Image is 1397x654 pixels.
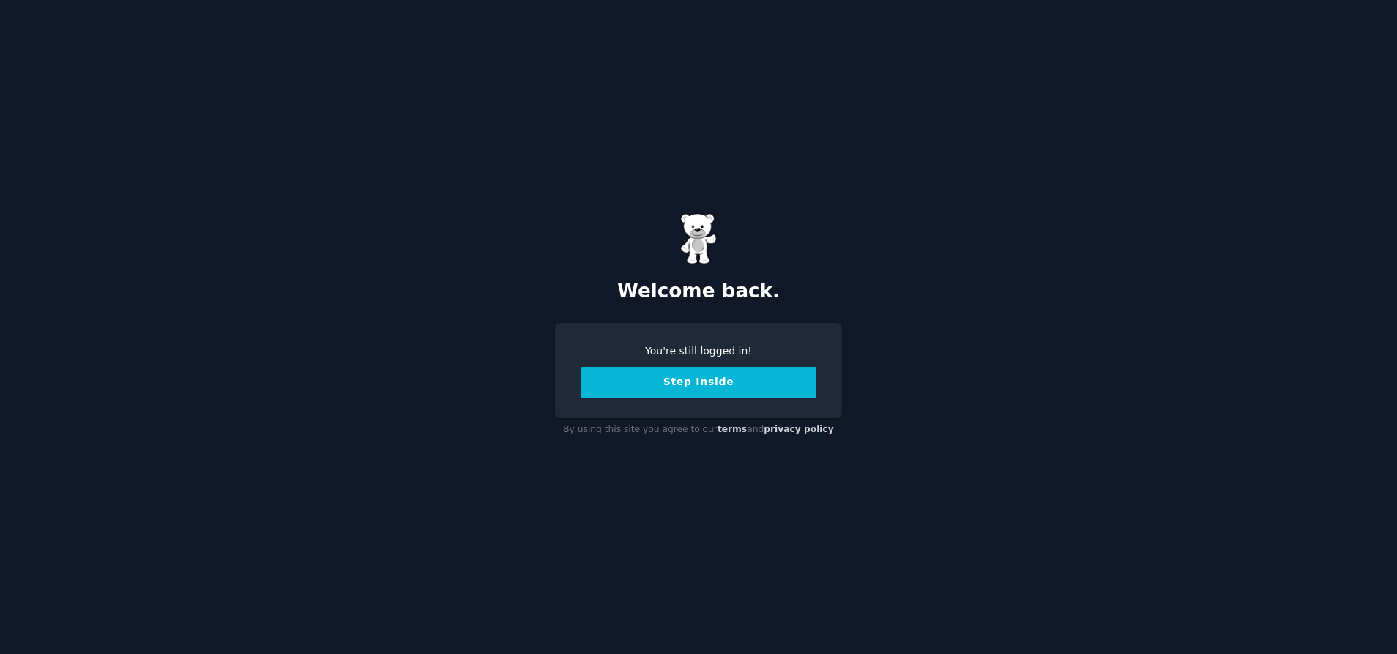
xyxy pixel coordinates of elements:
[581,343,816,359] div: You're still logged in!
[718,424,747,434] a: terms
[555,280,842,303] h2: Welcome back.
[680,213,717,264] img: Gummy Bear
[581,367,816,398] button: Step Inside
[555,418,842,442] div: By using this site you agree to our and
[764,424,834,434] a: privacy policy
[581,376,816,387] a: Step Inside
